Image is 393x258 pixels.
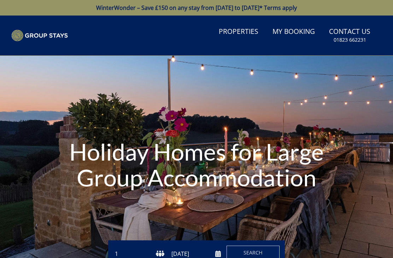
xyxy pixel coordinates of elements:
span: Search [244,249,263,256]
a: Properties [216,24,261,40]
small: 01823 662231 [334,36,366,43]
a: My Booking [270,24,318,40]
img: Group Stays [11,30,68,42]
h1: Holiday Homes for Large Group Accommodation [59,125,334,205]
a: Contact Us01823 662231 [326,24,373,47]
